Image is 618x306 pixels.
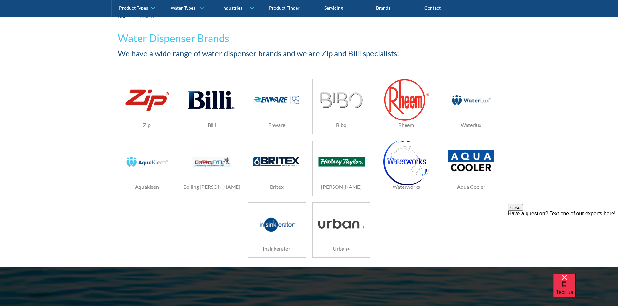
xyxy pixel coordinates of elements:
[222,5,242,11] div: Industries
[248,183,306,191] h6: Britex
[377,141,435,196] a: WaterworksWaterworks
[313,121,370,129] h6: Bibo
[188,85,235,115] img: Billi
[248,141,306,196] a: BritexBritex
[312,141,371,196] a: Halsey Taylor[PERSON_NAME]
[553,274,618,306] iframe: podium webchat widget bubble
[118,79,176,134] a: ZipZip
[253,96,299,104] img: Enware
[118,121,176,129] h6: Zip
[118,48,501,59] h2: We have a wide range of water dispenser brands and we are Zip and Billi specialists:
[383,139,429,185] img: Waterworks
[118,13,130,20] a: Home
[140,13,154,20] div: Brands
[248,245,306,253] h6: Insinkerator
[118,183,176,191] h6: Aquakleen
[118,30,501,46] h1: Water Dispenser Brands
[118,141,176,196] a: AquakleenAquakleen
[253,208,299,239] img: Insinkerator
[320,92,363,108] img: Bibo
[448,85,494,115] img: Waterlux
[183,183,241,191] h6: Boiling [PERSON_NAME]
[248,202,306,258] a: InsinkeratorInsinkerator
[442,183,500,191] h6: Aqua Cooler
[377,79,435,134] a: RheemRheem
[312,79,371,134] a: BiboBibo
[383,78,429,121] img: Rheem
[448,150,494,173] img: Aqua Cooler
[188,146,235,177] img: Boiling billy
[313,183,370,191] h6: [PERSON_NAME]
[124,86,170,114] img: Zip
[248,79,306,134] a: EnwareEnware
[377,121,435,129] h6: Rheem
[377,183,435,191] h6: Waterworks
[183,79,241,134] a: BilliBilli
[183,141,241,196] a: Boiling billyBoiling [PERSON_NAME]
[313,245,370,253] h6: Urban+
[183,121,241,129] h6: Billi
[442,141,500,196] a: Aqua CoolerAqua Cooler
[119,5,148,11] div: Product Types
[253,157,299,166] img: Britex
[133,13,137,20] div: |
[318,219,364,229] img: Urban+
[312,202,371,258] a: Urban+Urban+
[124,146,170,177] img: Aquakleen
[442,79,500,134] a: WaterluxWaterlux
[508,204,618,282] iframe: podium webchat widget prompt
[248,121,306,129] h6: Enware
[318,157,364,167] img: Halsey Taylor
[171,5,195,11] div: Water Types
[442,121,500,129] h6: Waterlux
